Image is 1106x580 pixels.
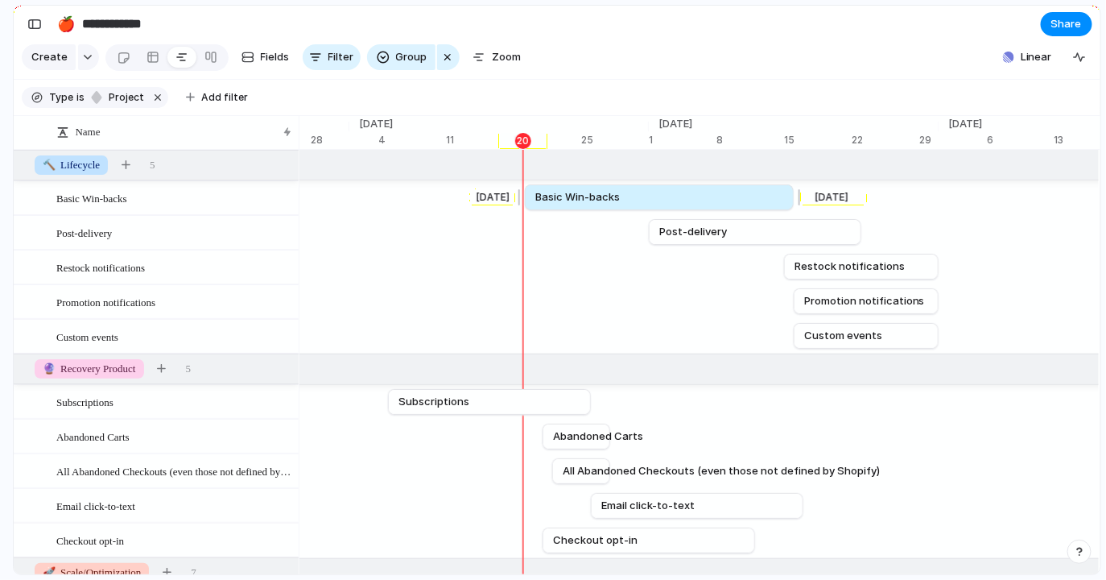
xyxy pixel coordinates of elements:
a: All Abandoned Checkouts (even those not defined by Shopify) [563,459,600,483]
span: Post-delivery [56,223,112,242]
a: Post-delivery [659,220,851,244]
button: Zoom [466,44,527,70]
div: 1 [649,133,716,147]
div: 4 [378,133,446,147]
span: 5 [186,361,192,377]
div: 15 [784,133,852,147]
span: Post-delivery [659,224,727,240]
span: Basic Win-backs [56,188,127,207]
span: Restock notifications [56,258,145,276]
span: Filter [328,49,354,65]
button: Add filter [176,86,258,109]
button: Share [1041,12,1092,36]
span: Checkout opt-in [553,532,638,549]
span: Abandoned Carts [553,429,643,445]
a: Abandoned Carts [553,425,600,449]
span: Restock notifications [794,259,905,275]
a: Subscriptions [398,390,580,414]
span: Promotion notifications [804,293,925,309]
span: 🚀 [43,566,56,578]
button: is [73,89,88,106]
span: Custom events [56,327,118,346]
span: All Abandoned Checkouts (even those not defined by Shopify) [563,463,880,479]
span: Share [1051,16,1082,32]
span: Promotion notifications [56,292,155,311]
span: Basic Win-backs [535,189,620,205]
a: Custom events [804,324,928,348]
span: Zoom [492,49,521,65]
span: Add filter [201,90,248,105]
div: 6 [987,133,1054,147]
div: 🍎 [57,13,75,35]
button: 🍎 [53,11,79,37]
span: 5 [150,157,155,173]
span: Type [49,90,73,105]
div: 25 [581,133,649,147]
span: Custom events [804,328,882,344]
a: Basic Win-backs [535,185,783,209]
div: 28 [311,133,349,147]
button: Group [367,44,435,70]
span: is [76,90,85,105]
a: Promotion notifications [804,289,928,313]
span: Email click-to-text [601,498,695,514]
button: Create [22,44,76,70]
span: All Abandoned Checkouts (even those not defined by Shopify) [56,462,293,480]
span: Fields [261,49,290,65]
span: Create [31,49,68,65]
span: Lifecycle [43,157,100,173]
span: 🔨 [43,159,56,171]
div: 18 [514,133,581,147]
div: 20 [515,133,531,149]
span: [DATE] [349,116,402,132]
button: Fields [235,44,296,70]
button: Linear [997,45,1059,69]
div: 8 [716,133,784,147]
a: Restock notifications [794,255,928,279]
span: 🔮 [43,362,56,375]
button: project [86,89,147,106]
span: Group [396,49,427,65]
div: [DATE] [470,189,515,205]
span: Email click-to-text [56,496,135,515]
span: [DATE] [939,116,992,132]
div: 22 [852,133,919,147]
div: [DATE] [801,189,867,205]
span: [DATE] [649,116,702,132]
span: Abandoned Carts [56,427,130,445]
div: 11 [446,133,514,147]
a: Checkout opt-in [553,528,745,553]
div: 29 [919,133,939,147]
span: project [104,90,144,105]
span: Checkout opt-in [56,531,124,549]
span: Linear [1021,49,1052,65]
span: Subscriptions [56,392,113,411]
a: Email click-to-text [601,494,793,518]
span: Recovery Product [43,361,136,377]
button: Filter [303,44,361,70]
span: Subscriptions [398,394,469,410]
